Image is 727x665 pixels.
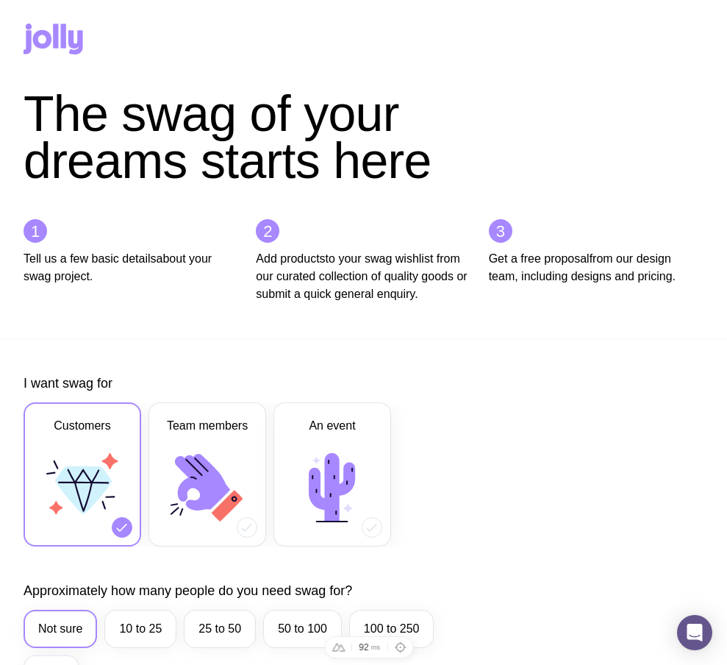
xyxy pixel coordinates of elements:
[489,250,703,285] p: from our design team, including designs and pricing.
[24,610,97,648] label: Not sure
[24,252,157,265] strong: Tell us a few basic details
[489,252,590,265] strong: Get a free proposal
[54,417,110,435] span: Customers
[167,417,248,435] span: Team members
[104,610,176,648] label: 10 to 25
[309,417,355,435] span: An event
[263,610,342,648] label: 50 to 100
[256,250,470,303] p: to your swag wishlist from our curated collection of quality goods or submit a quick general enqu...
[24,250,238,285] p: about your swag project.
[184,610,256,648] label: 25 to 50
[349,610,434,648] label: 100 to 250
[677,615,712,650] div: Open Intercom Messenger
[256,252,325,265] strong: Add products
[24,582,352,600] label: Approximately how many people do you need swag for?
[24,85,431,188] span: The swag of your dreams starts here
[24,374,112,392] label: I want swag for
